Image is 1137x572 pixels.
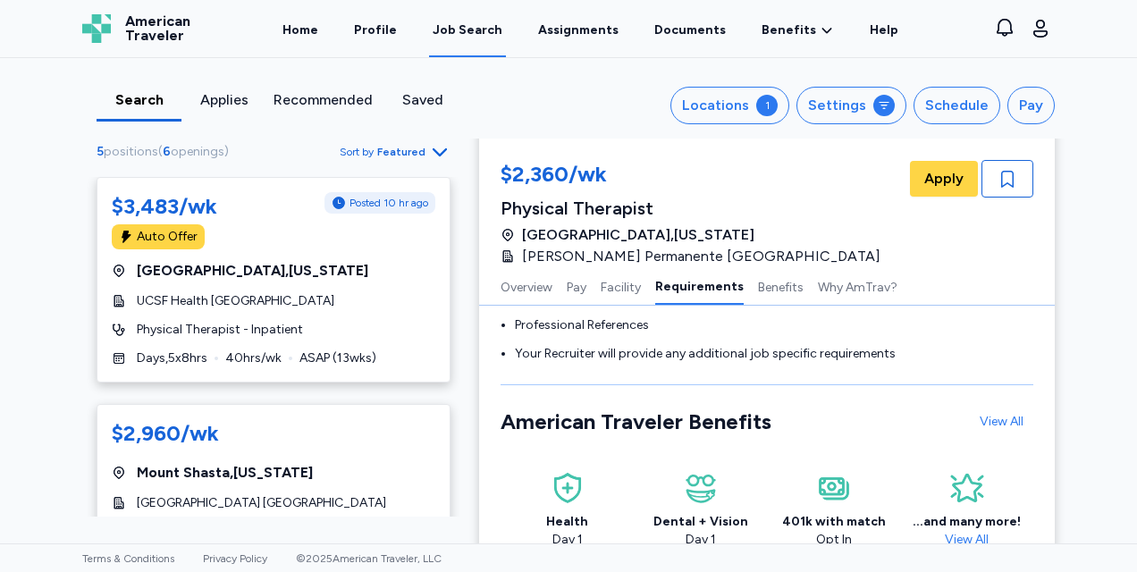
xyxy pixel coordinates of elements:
div: Auto Offer [137,228,198,246]
span: 5 [97,144,104,159]
div: $3,483/wk [112,192,217,221]
div: $2,960/wk [112,419,219,448]
div: Physical Therapist [501,196,891,221]
div: Saved [387,89,458,111]
button: Overview [501,267,552,305]
div: Applies [189,89,259,111]
span: Professional References [515,317,649,332]
button: Requirements [655,267,744,305]
div: Health [546,513,588,531]
span: positions [104,144,158,159]
span: ASAP ( 13 wks) [299,349,376,367]
span: Your Recruiter will provide any additional job specific requirements [515,346,896,361]
div: ...and many more! [913,513,1021,531]
a: View All [938,532,996,547]
div: 401k with match [782,513,886,531]
div: Search [104,89,174,111]
button: Why AmTrav? [818,267,897,305]
span: 40 hrs/wk [225,349,282,367]
button: Apply [910,161,978,197]
span: [PERSON_NAME] Permanente [GEOGRAPHIC_DATA] [522,246,880,267]
span: Days , 5 x 8 hrs [137,349,207,367]
span: Physical Therapist - Inpatient [137,321,303,339]
a: Terms & Conditions [82,552,174,565]
span: [GEOGRAPHIC_DATA] , [US_STATE] [137,260,368,282]
a: Privacy Policy [203,552,267,565]
div: Dental + Vision [653,513,748,531]
span: Posted 10 hr ago [350,196,428,210]
span: Mount Shasta , [US_STATE] [137,462,313,484]
a: Job Search [429,2,506,57]
span: American Traveler Benefits [501,408,771,434]
button: Sort byFeatured [340,141,451,163]
button: Schedule [914,87,1000,124]
div: Opt In [782,531,886,549]
button: Pay [567,267,586,305]
span: 6 [163,144,171,159]
div: Recommended [274,89,373,111]
span: UCSF Health [GEOGRAPHIC_DATA] [137,292,334,310]
button: Settings [796,87,906,124]
span: [GEOGRAPHIC_DATA] [GEOGRAPHIC_DATA] [137,494,386,512]
div: Day 1 [546,531,588,549]
span: Benefits [762,21,816,39]
div: Settings [808,95,866,116]
div: Locations [682,95,749,116]
div: $2,360/wk [501,160,891,192]
span: Featured [377,145,425,159]
span: American Traveler [125,14,190,43]
span: © 2025 American Traveler, LLC [296,552,442,565]
div: 1 [756,95,778,116]
div: ( ) [97,143,236,161]
div: Day 1 [653,531,748,549]
span: openings [171,144,224,159]
a: Benefits [762,21,834,39]
div: Pay [1019,95,1043,116]
img: Logo [82,14,111,43]
button: Facility [601,267,641,305]
div: Schedule [925,95,989,116]
a: View All [969,406,1033,438]
div: Job Search [433,21,502,39]
button: Benefits [758,267,804,305]
span: Apply [924,168,964,189]
span: Sort by [340,145,374,159]
span: [GEOGRAPHIC_DATA] , [US_STATE] [522,224,754,246]
button: Locations1 [670,87,789,124]
button: Pay [1007,87,1055,124]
